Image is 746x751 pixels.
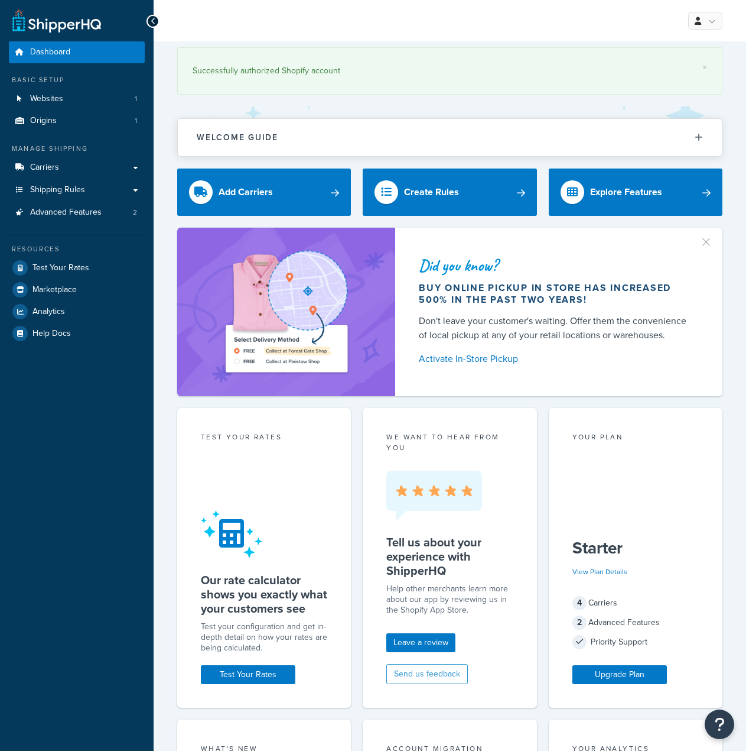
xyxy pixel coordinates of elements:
a: Activate In-Store Pickup [419,351,694,367]
span: Carriers [30,163,59,173]
a: Analytics [9,301,145,322]
h5: Tell us about your experience with ShipperHQ [386,535,513,578]
div: Buy online pickup in store has increased 500% in the past two years! [419,282,694,306]
button: Welcome Guide [178,119,722,156]
span: Dashboard [30,47,70,57]
div: Test your rates [201,432,327,445]
div: Don't leave your customer's waiting. Offer them the convenience of local pickup at any of your re... [419,314,694,342]
a: Websites1 [9,88,145,110]
h2: Welcome Guide [197,133,278,142]
h5: Starter [572,539,699,558]
a: Test Your Rates [201,665,295,684]
a: Origins1 [9,110,145,132]
button: Open Resource Center [705,710,734,739]
a: Advanced Features2 [9,202,145,224]
div: Carriers [572,595,699,611]
div: Did you know? [419,257,694,274]
span: Shipping Rules [30,185,85,195]
div: Create Rules [404,184,459,200]
p: we want to hear from you [386,432,513,453]
div: Your Plan [572,432,699,445]
div: Priority Support [572,634,699,650]
span: 2 [572,616,587,630]
li: Origins [9,110,145,132]
span: Origins [30,116,57,126]
a: View Plan Details [572,567,627,577]
a: Carriers [9,157,145,179]
img: ad-shirt-map-b0359fc47e01cab431d101c4b569394f6a03f54285957d908178d52f29eb9668.png [198,245,375,378]
div: Resources [9,244,145,254]
span: 2 [133,208,137,218]
a: Explore Features [549,169,722,216]
span: Test Your Rates [32,263,89,273]
div: Advanced Features [572,614,699,631]
p: Help other merchants learn more about our app by reviewing us in the Shopify App Store. [386,584,513,616]
a: Marketplace [9,279,145,300]
a: × [702,63,707,72]
div: Successfully authorized Shopify account [193,63,707,79]
span: Analytics [32,307,65,317]
span: Websites [30,94,63,104]
span: 4 [572,596,587,610]
a: Add Carriers [177,169,351,216]
div: Basic Setup [9,75,145,85]
a: Upgrade Plan [572,665,667,684]
a: Create Rules [363,169,536,216]
a: Shipping Rules [9,179,145,201]
div: Manage Shipping [9,144,145,154]
div: Explore Features [590,184,662,200]
button: Send us feedback [386,664,468,684]
span: Marketplace [32,285,77,295]
a: Leave a review [386,633,455,652]
span: 1 [135,116,137,126]
a: Help Docs [9,323,145,344]
li: Advanced Features [9,202,145,224]
li: Websites [9,88,145,110]
div: Add Carriers [219,184,273,200]
div: Test your configuration and get in-depth detail on how your rates are being calculated. [201,621,327,653]
span: 1 [135,94,137,104]
a: Dashboard [9,41,145,63]
h5: Our rate calculator shows you exactly what your customers see [201,573,327,616]
a: Test Your Rates [9,257,145,279]
span: Help Docs [32,329,71,339]
span: Advanced Features [30,208,102,218]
